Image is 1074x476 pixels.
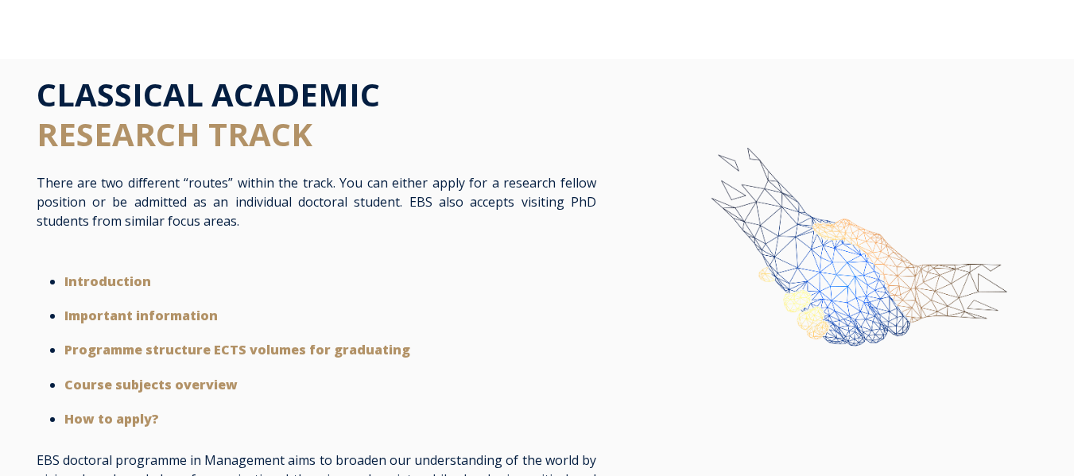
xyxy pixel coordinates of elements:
img: img-ebs-hand [654,122,1037,419]
h1: CLASSICAL ACADEMIC [37,75,596,154]
span: RESEARCH TRACK [37,112,312,156]
a: Introduction [64,273,151,290]
a: Course subjects overview [64,376,238,393]
span: There are two different “routes” within the track. You can either apply for a research fellow pos... [37,174,596,230]
a: Programme structure ECTS volumes for graduating [64,341,410,358]
a: How to apply? [64,410,159,428]
a: Important information [64,307,218,324]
